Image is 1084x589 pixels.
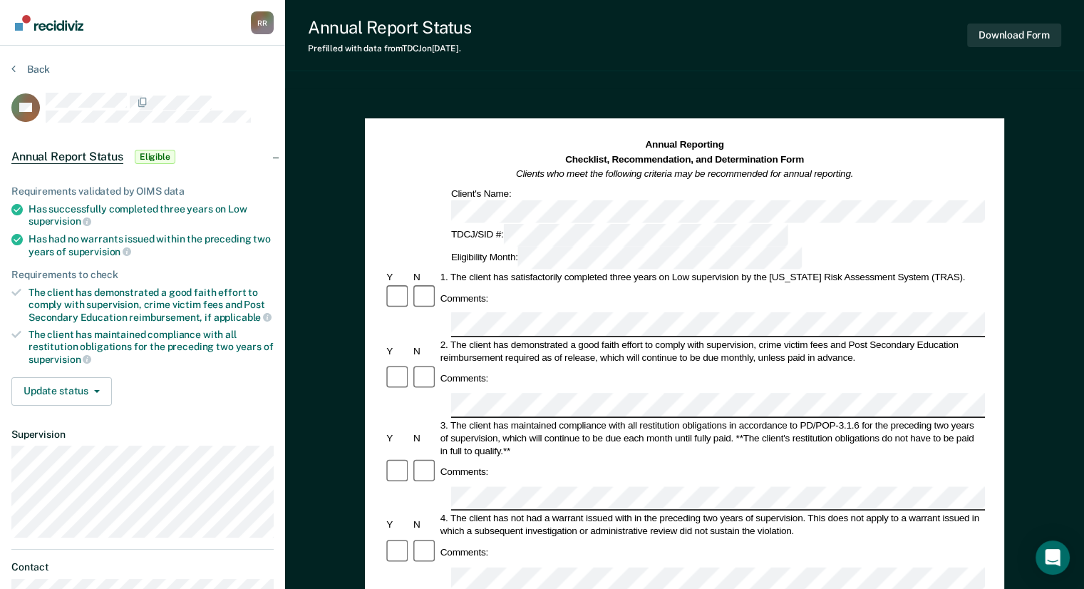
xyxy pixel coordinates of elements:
div: Y [384,518,411,531]
div: N [411,344,438,357]
div: Annual Report Status [308,17,471,38]
div: Requirements validated by OIMS data [11,185,274,198]
span: supervision [68,246,131,257]
dt: Contact [11,561,274,573]
span: supervision [29,354,91,365]
div: The client has demonstrated a good faith effort to comply with supervision, crime victim fees and... [29,287,274,323]
span: Annual Report Status [11,150,123,164]
span: Eligible [135,150,175,164]
span: applicable [214,312,272,323]
div: 3. The client has maintained compliance with all restitution obligations in accordance to PD/POP-... [438,419,985,457]
button: Download Form [967,24,1061,47]
span: supervision [29,215,91,227]
div: Y [384,344,411,357]
div: N [411,431,438,444]
strong: Annual Reporting [646,139,724,150]
button: Update status [11,377,112,406]
div: Comments: [438,466,490,478]
div: TDCJ/SID #: [449,224,790,247]
strong: Checklist, Recommendation, and Determination Form [565,153,804,164]
div: Requirements to check [11,269,274,281]
div: Prefilled with data from TDCJ on [DATE] . [308,43,471,53]
div: Comments: [438,292,490,304]
div: 2. The client has demonstrated a good faith effort to comply with supervision, crime victim fees ... [438,338,985,364]
button: Back [11,63,50,76]
div: Comments: [438,372,490,385]
div: Has had no warrants issued within the preceding two years of [29,233,274,257]
button: Profile dropdown button [251,11,274,34]
div: Eligibility Month: [449,246,805,269]
div: R R [251,11,274,34]
div: N [411,518,438,531]
div: 1. The client has satisfactorily completed three years on Low supervision by the [US_STATE] Risk ... [438,270,985,283]
div: Y [384,431,411,444]
div: Y [384,270,411,283]
div: The client has maintained compliance with all restitution obligations for the preceding two years of [29,329,274,365]
div: 4. The client has not had a warrant issued with in the preceding two years of supervision. This d... [438,512,985,538]
dt: Supervision [11,429,274,441]
div: Comments: [438,546,490,559]
div: Open Intercom Messenger [1036,541,1070,575]
em: Clients who meet the following criteria may be recommended for annual reporting. [516,168,853,179]
div: Has successfully completed three years on Low [29,203,274,227]
img: Recidiviz [15,15,83,31]
div: N [411,270,438,283]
